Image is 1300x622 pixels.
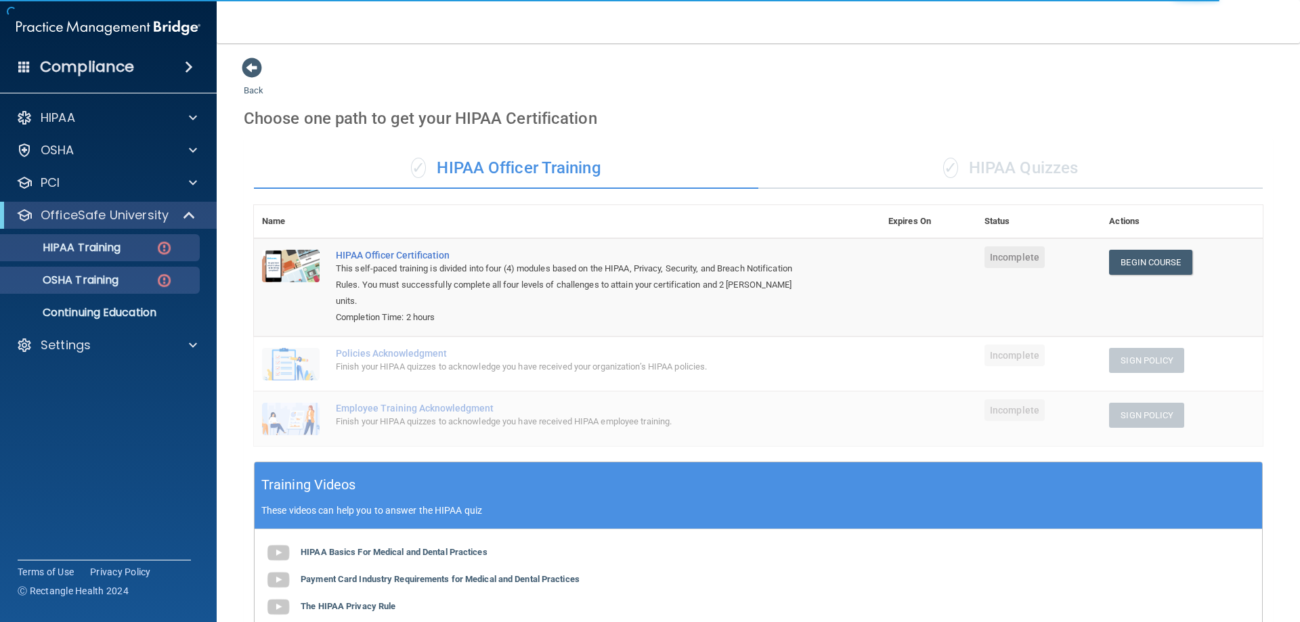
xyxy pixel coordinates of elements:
div: Completion Time: 2 hours [336,309,812,326]
div: HIPAA Quizzes [758,148,1263,189]
div: HIPAA Officer Training [254,148,758,189]
span: Ⓒ Rectangle Health 2024 [18,584,129,598]
div: Employee Training Acknowledgment [336,403,812,414]
p: HIPAA [41,110,75,126]
div: Finish your HIPAA quizzes to acknowledge you have received your organization’s HIPAA policies. [336,359,812,375]
a: HIPAA [16,110,197,126]
a: OSHA [16,142,197,158]
img: PMB logo [16,14,200,41]
b: HIPAA Basics For Medical and Dental Practices [301,547,487,557]
div: Finish your HIPAA quizzes to acknowledge you have received HIPAA employee training. [336,414,812,430]
span: Incomplete [984,399,1045,421]
p: OSHA Training [9,273,118,287]
img: gray_youtube_icon.38fcd6cc.png [265,594,292,621]
a: HIPAA Officer Certification [336,250,812,261]
img: danger-circle.6113f641.png [156,240,173,257]
p: Settings [41,337,91,353]
a: Privacy Policy [90,565,151,579]
iframe: Drift Widget Chat Controller [1066,526,1284,580]
span: ✓ [411,158,426,178]
img: gray_youtube_icon.38fcd6cc.png [265,567,292,594]
span: ✓ [943,158,958,178]
a: OfficeSafe University [16,207,196,223]
th: Status [976,205,1101,238]
div: Choose one path to get your HIPAA Certification [244,99,1273,138]
b: Payment Card Industry Requirements for Medical and Dental Practices [301,574,580,584]
button: Sign Policy [1109,348,1184,373]
div: Policies Acknowledgment [336,348,812,359]
img: danger-circle.6113f641.png [156,272,173,289]
button: Sign Policy [1109,403,1184,428]
h4: Compliance [40,58,134,76]
h5: Training Videos [261,473,356,497]
p: PCI [41,175,60,191]
a: Begin Course [1109,250,1192,275]
p: HIPAA Training [9,241,121,254]
a: PCI [16,175,197,191]
a: Terms of Use [18,565,74,579]
a: Back [244,69,263,95]
p: Continuing Education [9,306,194,319]
th: Name [254,205,328,238]
a: Settings [16,337,197,353]
p: OSHA [41,142,74,158]
p: These videos can help you to answer the HIPAA quiz [261,505,1255,516]
th: Expires On [880,205,976,238]
img: gray_youtube_icon.38fcd6cc.png [265,539,292,567]
span: Incomplete [984,246,1045,268]
span: Incomplete [984,345,1045,366]
b: The HIPAA Privacy Rule [301,601,395,611]
p: OfficeSafe University [41,207,169,223]
div: This self-paced training is divided into four (4) modules based on the HIPAA, Privacy, Security, ... [336,261,812,309]
th: Actions [1101,205,1263,238]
